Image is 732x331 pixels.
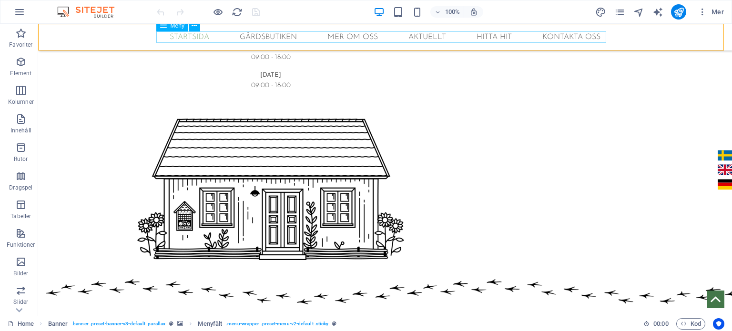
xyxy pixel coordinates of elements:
[14,155,28,163] p: Rutor
[226,318,328,330] span: . menu-wrapper .preset-menu-v2-default .sticky
[633,6,644,18] button: navigator
[171,23,184,29] span: Meny
[8,98,34,106] p: Kolumner
[10,212,31,220] p: Tabeller
[694,4,728,20] button: Mer
[8,318,34,330] a: Klicka för att avbryta val. Dubbelklicka för att öppna sidor
[10,127,31,134] p: Innehåll
[332,321,336,326] i: Det här elementet är en anpassningsbar förinställning
[177,321,183,326] i: Det här elementet innehåller en bakgrund
[614,7,625,18] i: Sidor (Ctrl+Alt+S)
[48,318,337,330] nav: breadcrumb
[595,7,606,18] i: Design (Ctrl+Alt+Y)
[673,7,684,18] i: Publicera
[169,321,173,326] i: Det här elementet är en anpassningsbar förinställning
[698,7,724,17] span: Mer
[9,184,32,191] p: Dragspel
[614,6,625,18] button: pages
[13,270,28,277] p: Bilder
[713,318,724,330] button: Usercentrics
[48,318,68,330] span: Klicka för att välja. Dubbelklicka för att redigera
[10,70,31,77] p: Element
[55,6,126,18] img: Editor Logo
[231,6,243,18] button: reload
[653,318,668,330] span: 00 00
[643,318,669,330] h6: Sessionstid
[681,318,701,330] span: Kod
[652,7,663,18] i: AI Writer
[212,6,224,18] button: Klicka här för att lämna förhandsvisningsläge och fortsätta redigera
[660,320,661,327] span: :
[198,318,222,330] span: Klicka för att välja. Dubbelklicka för att redigera
[71,318,165,330] span: . banner .preset-banner-v3-default .parallax
[7,241,35,249] p: Funktioner
[9,41,32,49] p: Favoriter
[671,4,686,20] button: publish
[633,7,644,18] i: Navigatör
[445,6,460,18] h6: 100%
[652,6,663,18] button: text_generator
[595,6,606,18] button: design
[13,298,28,306] p: Slider
[676,318,705,330] button: Kod
[430,6,464,18] button: 100%
[469,8,478,16] i: Justera zoomnivån automatiskt vid storleksändring för att passa vald enhet.
[232,7,243,18] i: Uppdatera sida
